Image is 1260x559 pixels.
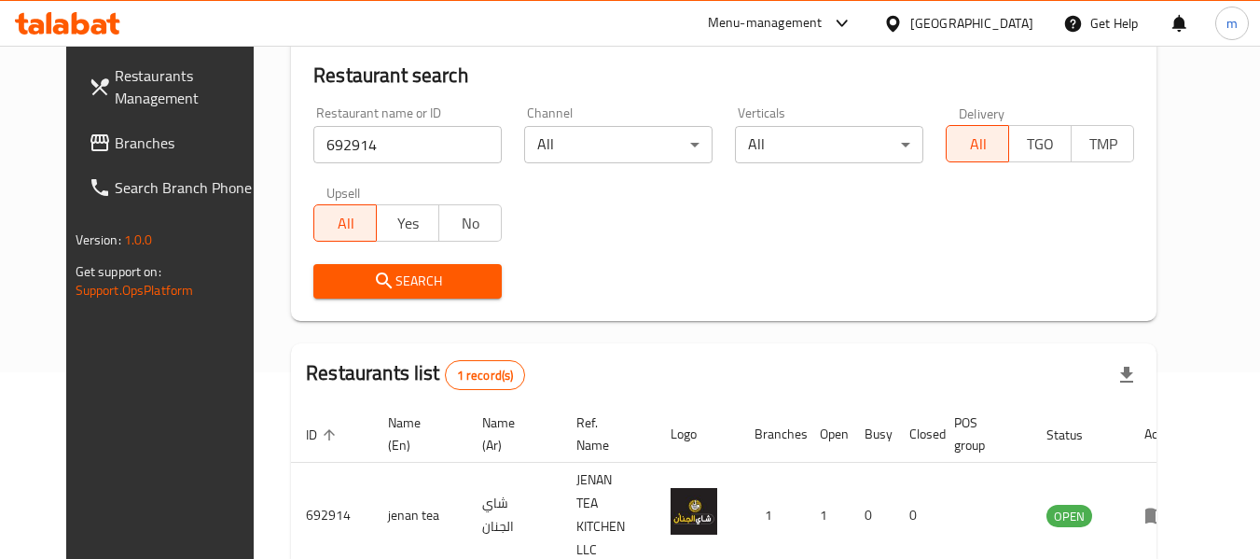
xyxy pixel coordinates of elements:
div: Menu-management [708,12,823,35]
span: Name (En) [388,412,445,456]
span: Ref. Name [576,412,633,456]
span: All [322,210,369,237]
button: TGO [1008,125,1072,162]
th: Busy [850,406,894,463]
a: Restaurants Management [74,53,277,120]
th: Action [1129,406,1194,463]
div: All [524,126,713,163]
span: ID [306,424,341,446]
button: All [313,204,377,242]
span: OPEN [1046,506,1092,527]
span: 1.0.0 [124,228,153,252]
span: Status [1046,424,1107,446]
button: No [438,204,502,242]
button: Search [313,264,502,299]
img: jenan tea [671,488,717,535]
a: Search Branch Phone [74,165,277,210]
span: Name (Ar) [482,412,539,456]
span: TGO [1017,131,1064,158]
div: All [735,126,923,163]
span: 1 record(s) [446,367,525,384]
span: Branches [115,132,262,154]
div: Export file [1104,353,1149,398]
span: TMP [1079,131,1127,158]
label: Delivery [959,106,1005,119]
div: Total records count [445,360,526,390]
div: [GEOGRAPHIC_DATA] [910,13,1033,34]
input: Search for restaurant name or ID.. [313,126,502,163]
span: Restaurants Management [115,64,262,109]
span: POS group [954,412,1009,456]
span: Search Branch Phone [115,176,262,199]
label: Upsell [326,186,361,199]
span: Search [328,270,487,293]
button: TMP [1071,125,1134,162]
h2: Restaurants list [306,359,525,390]
h2: Restaurant search [313,62,1134,90]
span: Get support on: [76,259,161,284]
span: No [447,210,494,237]
span: m [1226,13,1238,34]
th: Closed [894,406,939,463]
span: All [954,131,1002,158]
th: Logo [656,406,740,463]
button: All [946,125,1009,162]
span: Yes [384,210,432,237]
button: Yes [376,204,439,242]
th: Branches [740,406,805,463]
span: Version: [76,228,121,252]
div: Menu [1144,504,1179,526]
a: Support.OpsPlatform [76,278,194,302]
th: Open [805,406,850,463]
div: OPEN [1046,505,1092,527]
a: Branches [74,120,277,165]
